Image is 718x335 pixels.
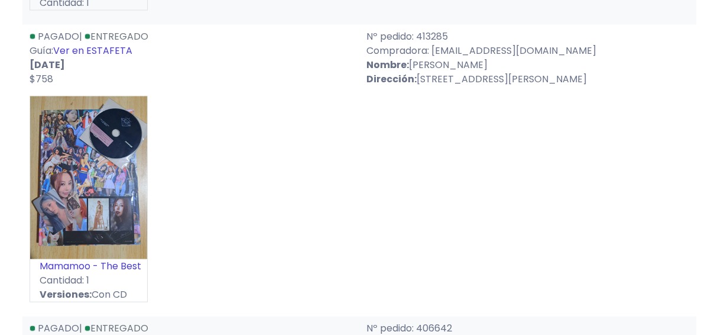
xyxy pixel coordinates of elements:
[366,30,689,44] p: Nº pedido: 413285
[366,58,409,72] strong: Nombre:
[22,30,359,86] div: | Guía:
[30,58,352,72] p: [DATE]
[366,72,417,86] strong: Dirección:
[30,288,147,302] p: Con CD
[85,321,148,335] a: Entregado
[40,288,92,301] strong: Versiones:
[85,30,148,43] a: Entregado
[30,273,147,288] p: Cantidad: 1
[30,72,53,86] span: $758
[366,72,689,86] p: [STREET_ADDRESS][PERSON_NAME]
[40,259,141,273] a: Mamamoo - The Best
[30,96,147,259] img: small_1750636426030.jpeg
[366,58,689,72] p: [PERSON_NAME]
[38,321,79,335] span: Pagado
[366,44,689,58] p: Compradora: [EMAIL_ADDRESS][DOMAIN_NAME]
[53,44,132,57] a: Ver en ESTAFETA
[38,30,79,43] span: Pagado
